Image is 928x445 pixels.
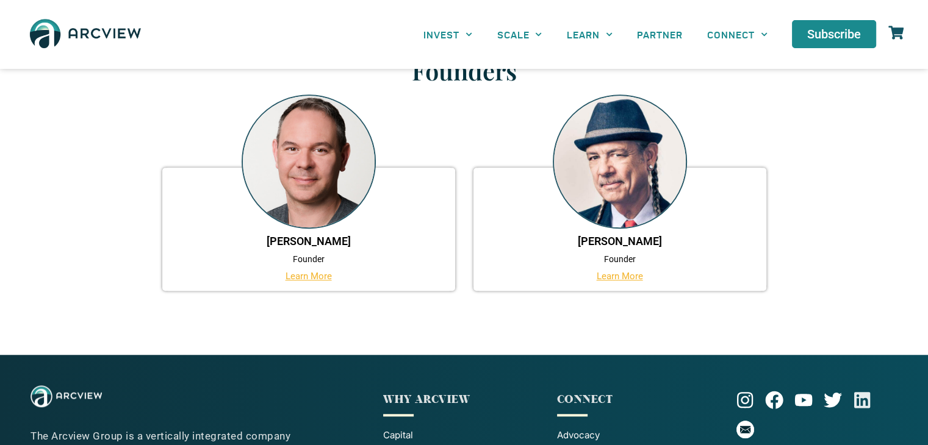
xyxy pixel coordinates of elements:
a: [PERSON_NAME] [578,235,662,247]
img: The Arcview Group [24,12,146,57]
a: [PERSON_NAME] [267,235,351,247]
div: CONNECT [557,391,718,408]
span: Subscribe [807,28,861,40]
span: Advocacy [557,429,600,443]
img: The Arcview Group [31,385,102,407]
a: Founder [604,254,636,264]
span: Capital [383,429,413,443]
a: LEARN [555,21,625,48]
a: SCALE [484,21,554,48]
h2: Founders [147,56,782,85]
a: Subscribe [792,20,876,48]
a: Advocacy [557,429,718,443]
a: Learn More [597,271,643,282]
a: INVEST [411,21,484,48]
a: Founder [293,254,325,264]
a: Learn More [286,271,332,282]
p: WHY ARCVIEW [383,391,544,408]
a: Capital [383,429,544,443]
a: CONNECT [695,21,780,48]
nav: Menu [411,21,780,48]
a: PARTNER [625,21,695,48]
